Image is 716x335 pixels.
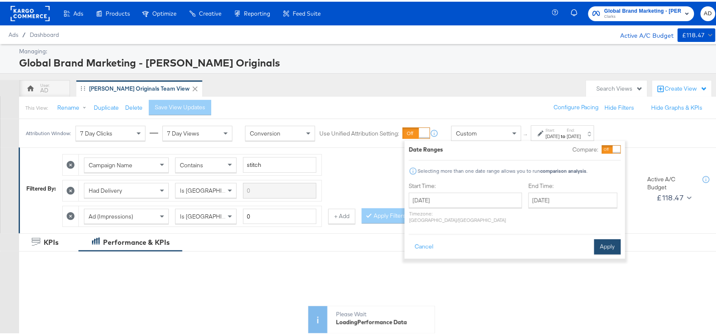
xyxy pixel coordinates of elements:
[26,183,56,191] div: Filtered By:
[546,131,560,138] div: [DATE]
[51,99,95,114] button: Rename
[40,85,48,93] div: AD
[678,27,716,40] button: £118.47
[604,5,682,14] span: Global Brand Marketing - [PERSON_NAME] Originals
[529,180,621,188] label: End Time:
[89,160,132,167] span: Campaign Name
[19,54,713,68] div: Global Brand Marketing - [PERSON_NAME] Originals
[594,238,621,253] button: Apply
[244,8,270,15] span: Reporting
[417,166,588,172] div: Selecting more than one date range allows you to run .
[8,30,18,36] span: Ads
[167,128,199,136] span: 7 Day Views
[328,207,355,222] button: + Add
[125,102,143,110] button: Delete
[456,128,477,136] span: Custom
[25,129,71,135] div: Attribution Window:
[704,7,712,17] span: AD
[648,174,694,189] div: Active A/C Budget
[604,12,682,19] span: Clarks
[19,46,713,54] div: Managing:
[409,180,522,188] label: Start Time:
[605,102,635,110] button: Hide Filters
[611,27,674,39] div: Active A/C Budget
[652,102,703,110] button: Hide Graphs & KPIs
[243,181,316,197] input: Enter a search term
[560,131,567,138] strong: to
[180,211,245,219] span: Is [GEOGRAPHIC_DATA]
[89,83,190,91] div: [PERSON_NAME] Originals Team View
[665,83,708,91] div: Create View
[409,238,439,253] button: Cancel
[152,8,176,15] span: Optimize
[73,8,83,15] span: Ads
[588,5,694,19] button: Global Brand Marketing - [PERSON_NAME] OriginalsClarks
[701,5,716,19] button: AD
[243,207,316,223] input: Enter a number
[80,128,112,136] span: 7 Day Clicks
[106,8,130,15] span: Products
[567,126,581,131] label: End:
[103,236,170,246] div: Performance & KPIs
[44,236,59,246] div: KPIs
[546,126,560,131] label: Start:
[573,144,599,152] label: Compare:
[243,155,316,171] input: Enter a search term
[180,160,203,167] span: Contains
[30,30,59,36] a: Dashboard
[319,128,399,136] label: Use Unified Attribution Setting:
[409,144,443,152] div: Date Ranges
[654,189,694,203] button: £118.47
[548,98,605,114] button: Configure Pacing
[180,185,245,193] span: Is [GEOGRAPHIC_DATA]
[18,30,30,36] span: /
[409,209,522,221] p: Timezone: [GEOGRAPHIC_DATA]/[GEOGRAPHIC_DATA]
[94,102,119,110] button: Duplicate
[81,84,85,89] div: Drag to reorder tab
[199,8,221,15] span: Creative
[682,28,705,39] div: £118.47
[250,128,280,136] span: Conversion
[89,211,133,219] span: Ad (Impressions)
[293,8,321,15] span: Feed Suite
[540,166,587,172] strong: comparison analysis
[567,131,581,138] div: [DATE]
[522,132,530,135] span: ↑
[657,190,684,202] div: £118.47
[597,83,643,91] div: Search Views
[89,185,122,193] span: Had Delivery
[25,103,48,110] div: This View:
